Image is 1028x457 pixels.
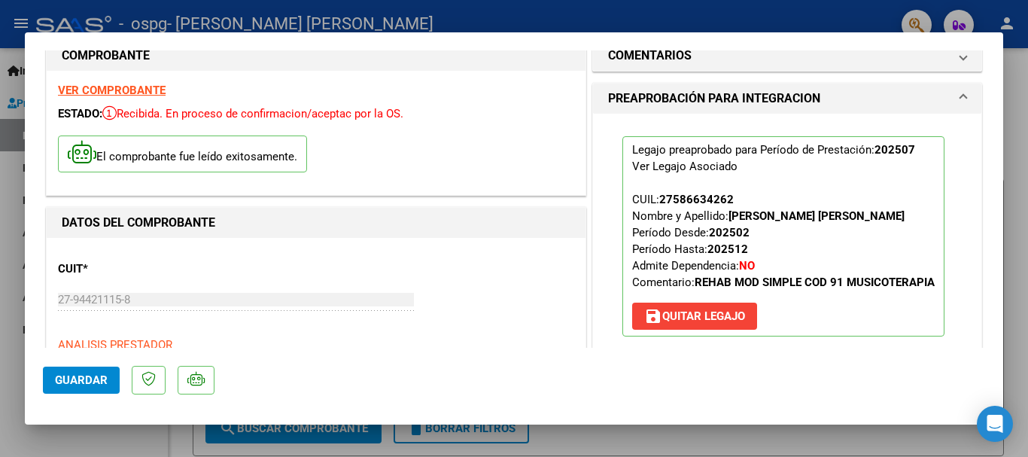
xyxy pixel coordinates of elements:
[58,260,213,278] p: CUIT
[58,107,102,120] span: ESTADO:
[58,84,166,97] a: VER COMPROBANTE
[632,276,935,289] span: Comentario:
[632,303,757,330] button: Quitar Legajo
[659,191,734,208] div: 27586634262
[58,338,172,352] span: ANALISIS PRESTADOR
[43,367,120,394] button: Guardar
[62,215,215,230] strong: DATOS DEL COMPROBANTE
[632,193,935,289] span: CUIL: Nombre y Apellido: Período Desde: Período Hasta: Admite Dependencia:
[608,47,692,65] h1: COMENTARIOS
[644,307,662,325] mat-icon: save
[644,309,745,323] span: Quitar Legajo
[728,209,905,223] strong: [PERSON_NAME] [PERSON_NAME]
[622,136,944,337] p: Legajo preaprobado para Período de Prestación:
[695,276,935,289] strong: REHAB MOD SIMPLE COD 91 MUSICOTERAPIA
[55,373,108,387] span: Guardar
[977,406,1013,442] div: Open Intercom Messenger
[632,158,738,175] div: Ver Legajo Asociado
[709,226,750,239] strong: 202502
[593,84,981,114] mat-expansion-panel-header: PREAPROBACIÓN PARA INTEGRACION
[707,242,748,256] strong: 202512
[593,41,981,71] mat-expansion-panel-header: COMENTARIOS
[608,90,820,108] h1: PREAPROBACIÓN PARA INTEGRACION
[874,143,915,157] strong: 202507
[62,48,150,62] strong: COMPROBANTE
[102,107,403,120] span: Recibida. En proceso de confirmacion/aceptac por la OS.
[58,136,307,172] p: El comprobante fue leído exitosamente.
[593,114,981,371] div: PREAPROBACIÓN PARA INTEGRACION
[739,259,755,273] strong: NO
